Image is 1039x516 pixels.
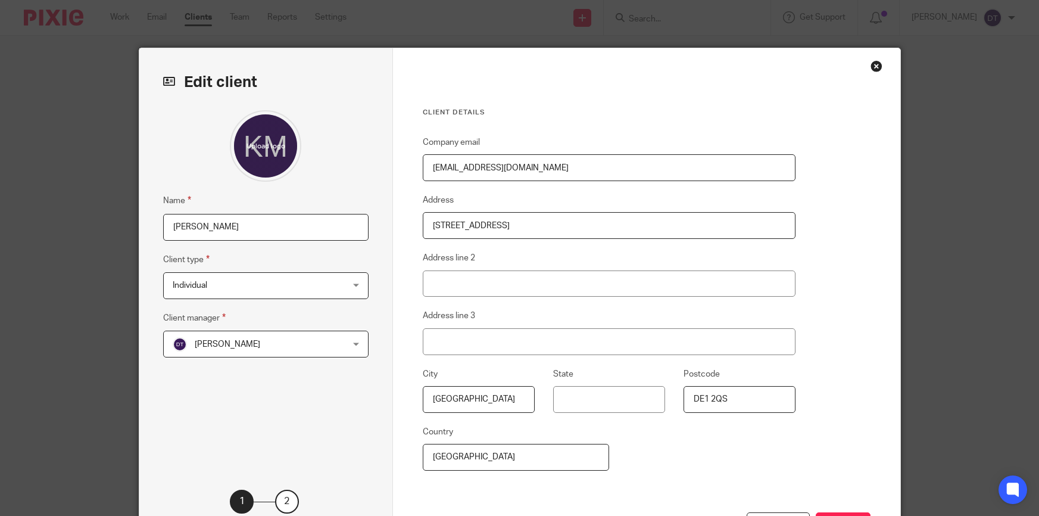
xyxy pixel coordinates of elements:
[423,252,475,264] label: Address line 2
[173,281,207,290] span: Individual
[230,490,254,514] div: 1
[163,194,191,207] label: Name
[173,337,187,352] img: svg%3E
[423,426,453,438] label: Country
[195,340,260,349] span: [PERSON_NAME]
[163,253,210,266] label: Client type
[423,310,475,322] label: Address line 3
[163,311,226,325] label: Client manager
[423,194,454,206] label: Address
[553,368,573,380] label: State
[423,136,480,148] label: Company email
[870,60,882,72] div: Close this dialog window
[423,108,796,117] h3: Client details
[275,490,299,514] div: 2
[684,368,720,380] label: Postcode
[163,72,369,92] h2: Edit client
[423,368,438,380] label: City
